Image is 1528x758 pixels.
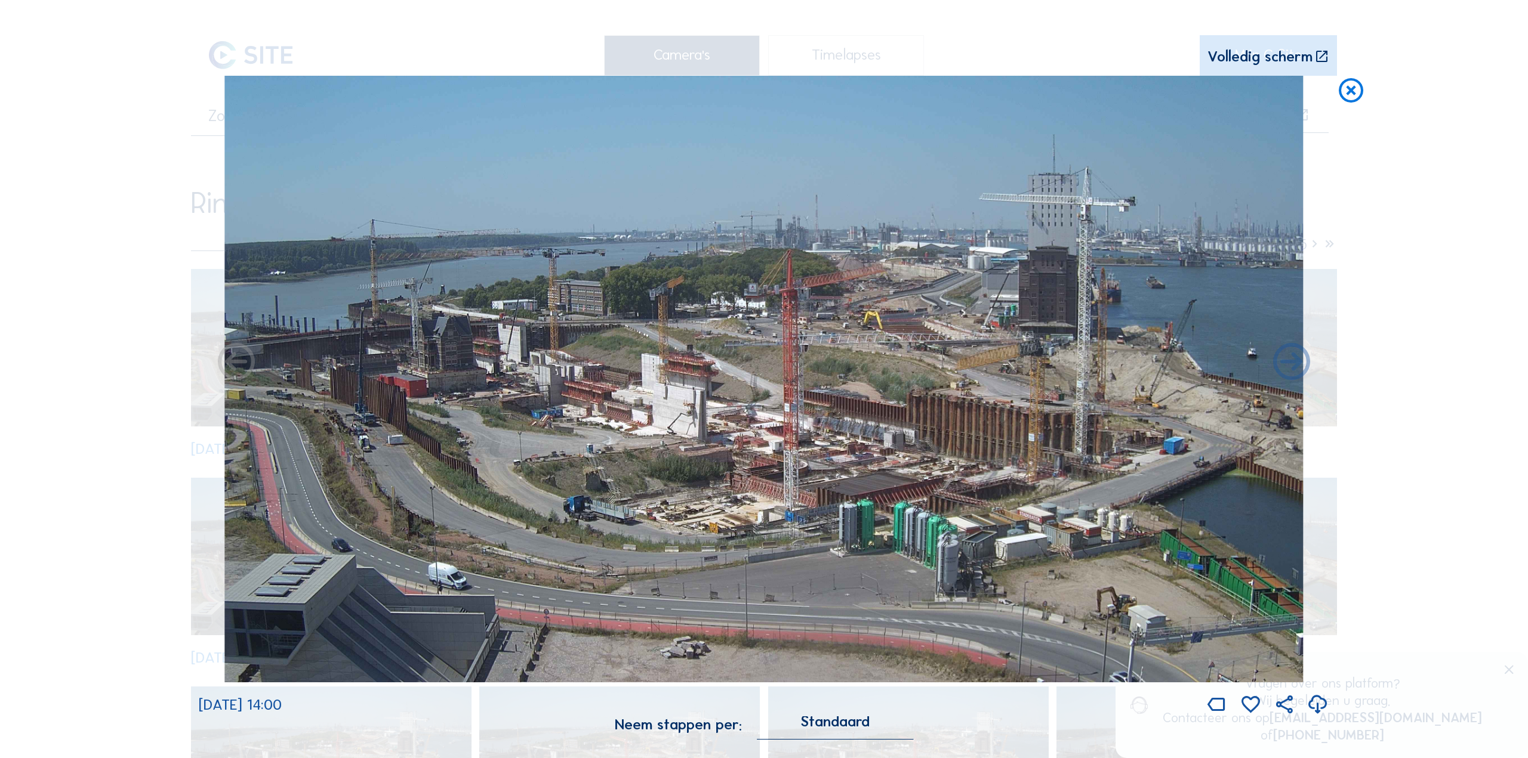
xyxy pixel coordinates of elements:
[1270,341,1314,385] i: Back
[199,695,282,714] span: [DATE] 14:00
[800,716,870,727] div: Standaard
[1207,49,1313,65] div: Volledig scherm
[214,341,258,385] i: Forward
[615,717,742,732] div: Neem stappen per:
[224,76,1304,682] img: Image
[757,716,913,738] div: Standaard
